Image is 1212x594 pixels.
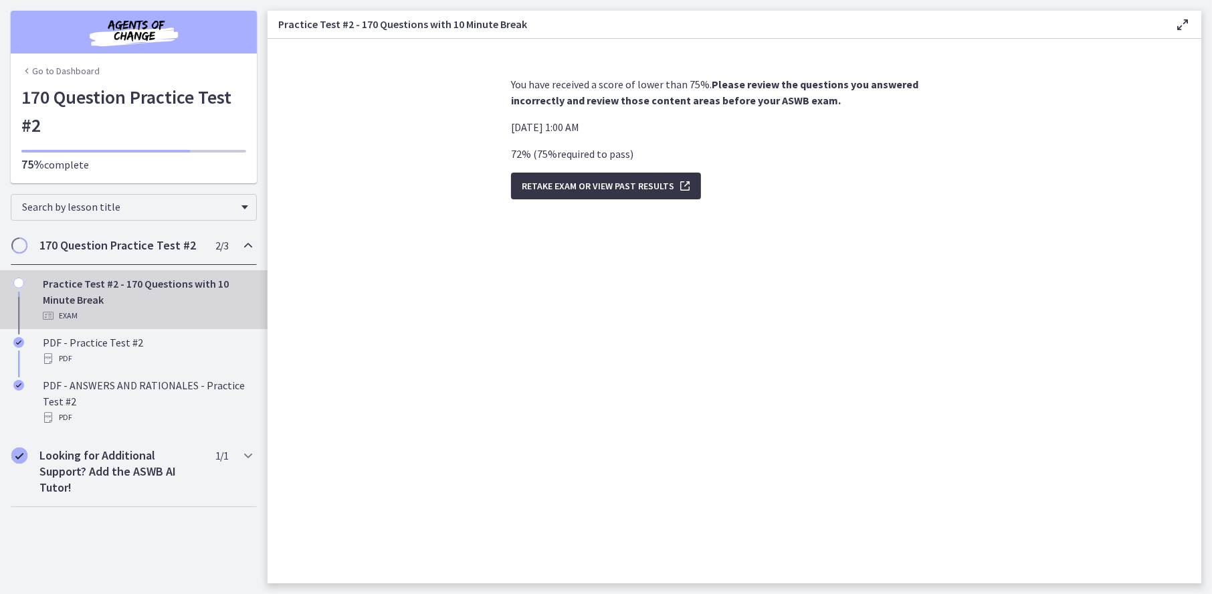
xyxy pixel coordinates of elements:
[22,200,235,213] span: Search by lesson title
[511,173,701,199] button: Retake Exam OR View Past Results
[278,16,1153,32] h3: Practice Test #2 - 170 Questions with 10 Minute Break
[43,276,251,324] div: Practice Test #2 - 170 Questions with 10 Minute Break
[215,448,228,464] span: 1 / 1
[522,178,674,194] span: Retake Exam OR View Past Results
[39,448,203,496] h2: Looking for Additional Support? Add the ASWB AI Tutor!
[39,237,203,254] h2: 170 Question Practice Test #2
[511,120,579,134] span: [DATE] 1:00 AM
[43,334,251,367] div: PDF - Practice Test #2
[21,83,246,139] h1: 170 Question Practice Test #2
[54,16,214,48] img: Agents of Change
[21,157,44,172] span: 75%
[511,76,958,108] p: You have received a score of lower than 75%.
[511,147,633,161] span: 72 % ( 75 % required to pass )
[13,380,24,391] i: Completed
[21,64,100,78] a: Go to Dashboard
[43,409,251,425] div: PDF
[511,78,918,107] strong: Please review the questions you answered incorrectly and review those content areas before your A...
[21,157,246,173] p: complete
[11,194,257,221] div: Search by lesson title
[43,351,251,367] div: PDF
[43,377,251,425] div: PDF - ANSWERS AND RATIONALES - Practice Test #2
[43,308,251,324] div: Exam
[13,337,24,348] i: Completed
[215,237,228,254] span: 2 / 3
[11,448,27,464] i: Completed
